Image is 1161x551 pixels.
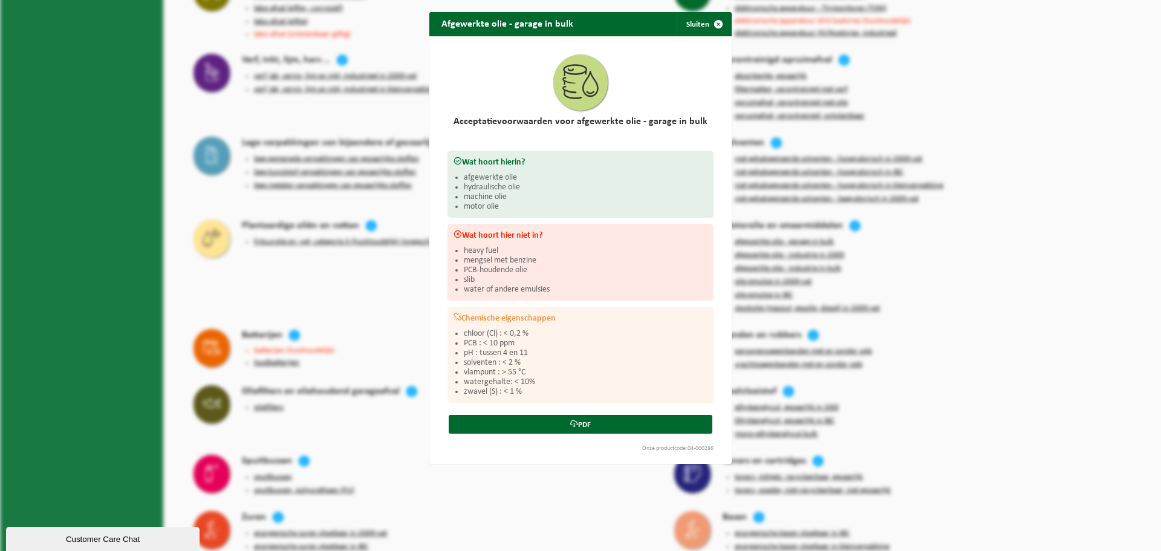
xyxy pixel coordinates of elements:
a: PDF [449,415,712,434]
li: PCB-houdende olie [464,266,707,275]
button: Sluiten [677,12,730,36]
div: Onze productcode:04-000286 [441,446,720,452]
li: slib [464,275,707,285]
iframe: chat widget [6,524,202,551]
li: heavy fuel [464,246,707,256]
li: machine olie [464,192,707,202]
li: water of andere emulsies [464,285,707,295]
li: mengsel met benzine [464,256,707,266]
li: motor olie [464,202,707,212]
li: watergehalte: < 10% [464,377,707,387]
h2: Acceptatievoorwaarden voor afgewerkte olie - garage in bulk [447,117,714,126]
h3: Wat hoort hierin? [454,157,707,167]
li: pH : tussen 4 en 11 [464,348,707,358]
li: hydraulische olie [464,183,707,192]
h3: Wat hoort hier niet in? [454,230,707,240]
h3: Chemische eigenschappen [454,313,707,323]
h2: Afgewerkte olie - garage in bulk [429,12,585,35]
li: chloor (Cl) : < 0,2 % [464,329,707,339]
li: vlampunt : > 55 °C [464,368,707,377]
li: zwavel (S) : < 1 % [464,387,707,397]
li: PCB : < 10 ppm [464,339,707,348]
li: afgewerkte olie [464,173,707,183]
li: solventen : < 2 % [464,358,707,368]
